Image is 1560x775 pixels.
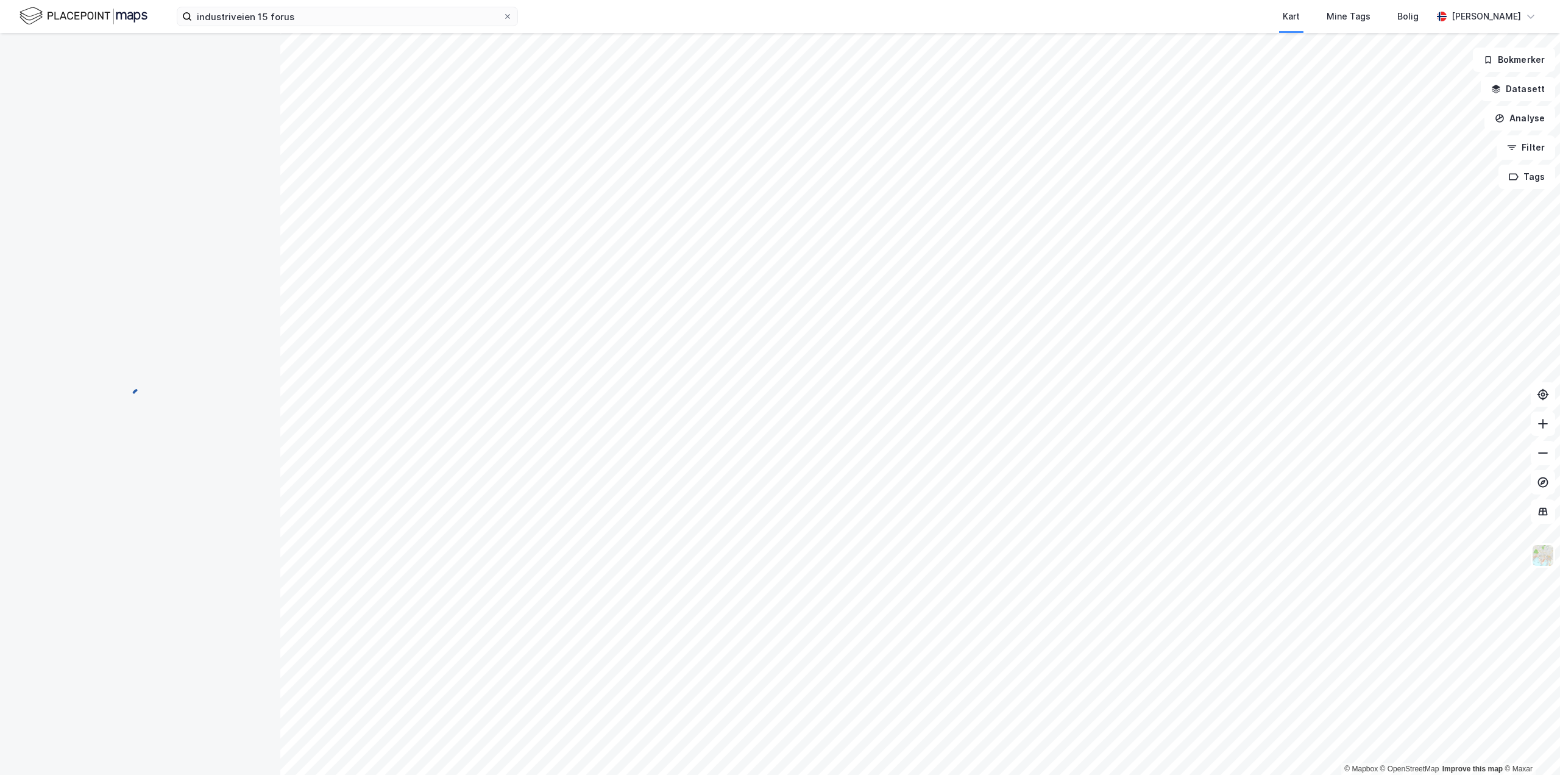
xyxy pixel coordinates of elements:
button: Datasett [1481,77,1555,101]
input: Søk på adresse, matrikkel, gårdeiere, leietakere eller personer [192,7,503,26]
button: Filter [1497,135,1555,160]
a: OpenStreetMap [1380,765,1439,773]
iframe: Chat Widget [1499,716,1560,775]
div: Bolig [1397,9,1419,24]
img: spinner.a6d8c91a73a9ac5275cf975e30b51cfb.svg [130,387,150,407]
div: Mine Tags [1327,9,1370,24]
button: Tags [1498,165,1555,189]
div: Kart [1283,9,1300,24]
a: Improve this map [1442,765,1503,773]
a: Mapbox [1344,765,1378,773]
img: logo.f888ab2527a4732fd821a326f86c7f29.svg [19,5,147,27]
div: [PERSON_NAME] [1452,9,1521,24]
button: Analyse [1484,106,1555,130]
img: Z [1531,544,1555,567]
button: Bokmerker [1473,48,1555,72]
